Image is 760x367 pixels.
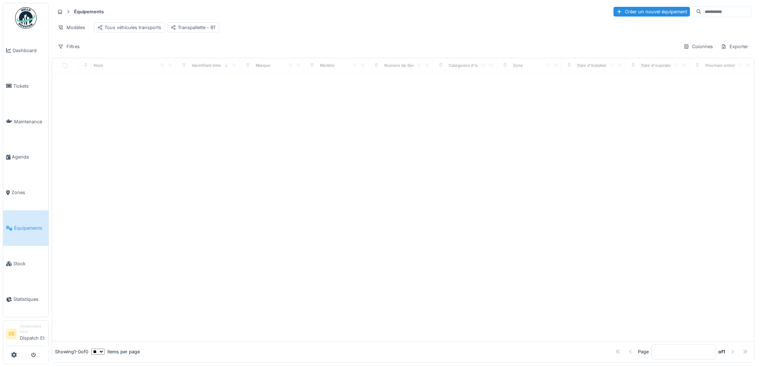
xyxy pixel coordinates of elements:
div: Créer un nouvel équipement [613,7,690,17]
a: Zones [3,175,48,211]
div: Identifiant interne [192,63,227,69]
div: Modèle [320,63,335,69]
div: items per page [91,348,140,355]
div: Transpallette - BT [171,24,216,31]
div: Tous véhicules transports [97,24,161,31]
a: Stock [3,246,48,281]
div: Zone [513,63,523,69]
span: Statistiques [13,296,46,303]
strong: of 1 [718,348,725,355]
div: Gestionnaire local [20,324,46,335]
div: Nom [94,63,103,69]
div: Date d'expiration [641,63,675,69]
a: Statistiques [3,281,48,317]
li: Dispatch Et [20,324,46,344]
div: Page [638,348,649,355]
div: Filtres [55,41,83,52]
div: Date d'Installation [577,63,612,69]
div: Prochain entretien [705,63,742,69]
div: Catégories d'équipement [449,63,499,69]
li: DE [6,329,17,339]
span: Agenda [12,153,46,160]
a: Maintenance [3,104,48,139]
a: DE Gestionnaire localDispatch Et [6,324,46,346]
div: Colonnes [680,41,716,52]
div: Modèles [55,22,88,33]
span: Tickets [13,83,46,90]
a: Dashboard [3,33,48,68]
div: Showing 1 - 0 of 0 [55,348,88,355]
span: Stock [13,260,46,267]
a: Équipements [3,210,48,246]
span: Équipements [14,225,46,231]
a: Tickets [3,68,48,104]
a: Agenda [3,139,48,175]
div: Exporter [718,41,751,52]
span: Zones [11,189,46,196]
div: Numéro de Série [384,63,417,69]
div: Marque [256,63,270,69]
span: Dashboard [13,47,46,54]
strong: Équipements [71,8,107,15]
img: Badge_color-CXgf-gQk.svg [15,7,37,29]
span: Maintenance [14,118,46,125]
